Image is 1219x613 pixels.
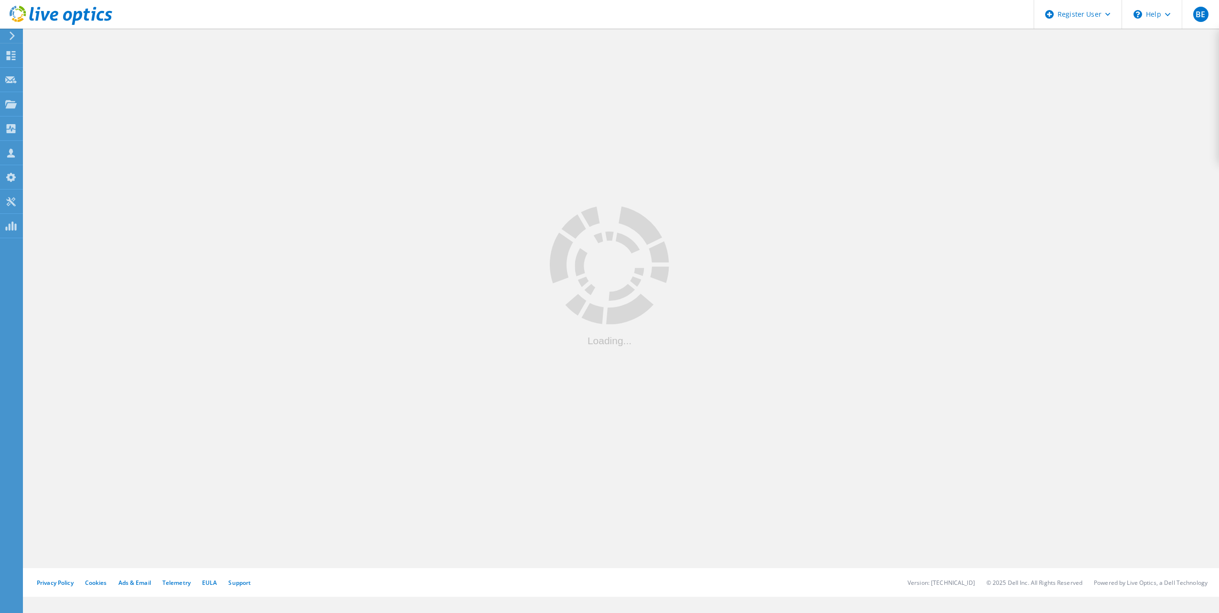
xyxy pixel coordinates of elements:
[1094,579,1208,587] li: Powered by Live Optics, a Dell Technology
[118,579,151,587] a: Ads & Email
[228,579,251,587] a: Support
[908,579,975,587] li: Version: [TECHNICAL_ID]
[85,579,107,587] a: Cookies
[202,579,217,587] a: EULA
[162,579,191,587] a: Telemetry
[986,579,1082,587] li: © 2025 Dell Inc. All Rights Reserved
[550,335,669,345] div: Loading...
[1196,11,1205,18] span: BE
[1133,10,1142,19] svg: \n
[10,20,112,27] a: Live Optics Dashboard
[37,579,74,587] a: Privacy Policy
